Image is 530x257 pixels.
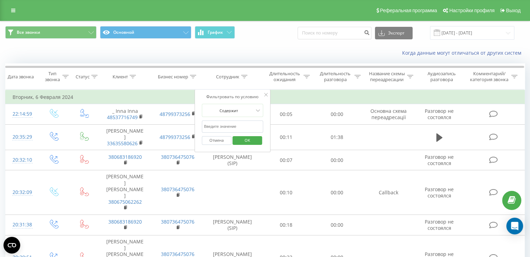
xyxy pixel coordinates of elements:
button: Open CMP widget [3,237,20,254]
a: 380736475076 [161,154,194,160]
span: Выход [506,8,521,13]
div: Длительность ожидания [267,71,302,83]
a: 48537716749 [107,114,138,120]
div: Комментарий/категория звонка [469,71,509,83]
td: [PERSON_NAME] (SIP) [204,215,261,235]
div: Аудиозапись разговора [421,71,462,83]
td: Вторник, 6 Февраля 2024 [6,90,525,104]
td: 01:38 [312,124,362,150]
input: Поиск по номеру [298,27,371,39]
a: 48799373256 [160,134,190,140]
div: Клиент [113,74,128,80]
td: 00:00 [312,170,362,215]
a: 380683186920 [108,154,142,160]
td: Основна схема переадресації [362,104,415,124]
span: Разговор не состоялся [425,154,454,166]
span: Все звонки [17,30,40,35]
td: _ Inna Inna [99,104,151,124]
span: Настройки профиля [449,8,494,13]
td: [PERSON_NAME] [PERSON_NAME] [99,170,151,215]
a: 380736475076 [161,218,194,225]
td: 00:07 [261,150,312,170]
td: 00:11 [261,124,312,150]
td: 00:10 [261,170,312,215]
div: 20:31:38 [13,218,31,232]
div: 22:14:59 [13,107,31,121]
a: 380675062262 [108,198,142,205]
td: Callback [362,170,415,215]
div: 20:35:29 [13,130,31,144]
button: Отмена [202,136,231,145]
td: [PERSON_NAME] [99,124,151,150]
td: [PERSON_NAME] (SIP) [204,150,261,170]
div: Длительность разговора [318,71,353,83]
div: Фильтровать по условию [202,93,263,100]
button: Основной [100,26,191,39]
span: График [208,30,223,35]
span: Реферальная программа [380,8,437,13]
button: OK [232,136,262,145]
button: График [195,26,235,39]
div: Название схемы переадресации [369,71,405,83]
button: Все звонки [5,26,97,39]
a: 380683186920 [108,218,142,225]
div: Сотрудник [216,74,239,80]
td: 00:18 [261,215,312,235]
a: 48799373256 [160,111,190,117]
td: 00:00 [312,215,362,235]
span: Разговор не состоялся [425,218,454,231]
div: Бизнес номер [158,74,188,80]
td: 00:00 [312,150,362,170]
div: Дата звонка [8,74,34,80]
div: 20:32:10 [13,153,31,167]
div: 20:32:09 [13,186,31,199]
a: 33635580626 [107,140,138,147]
div: Тип звонка [44,71,60,83]
div: Open Intercom Messenger [506,218,523,234]
div: Статус [76,74,90,80]
button: Экспорт [375,27,413,39]
td: 00:05 [261,104,312,124]
input: Введите значение [202,120,263,133]
a: 380736475076 [161,186,194,193]
span: Разговор не состоялся [425,108,454,120]
td: 00:00 [312,104,362,124]
span: Разговор не состоялся [425,186,454,199]
span: OK [238,135,257,146]
a: Когда данные могут отличаться от других систем [402,49,525,56]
